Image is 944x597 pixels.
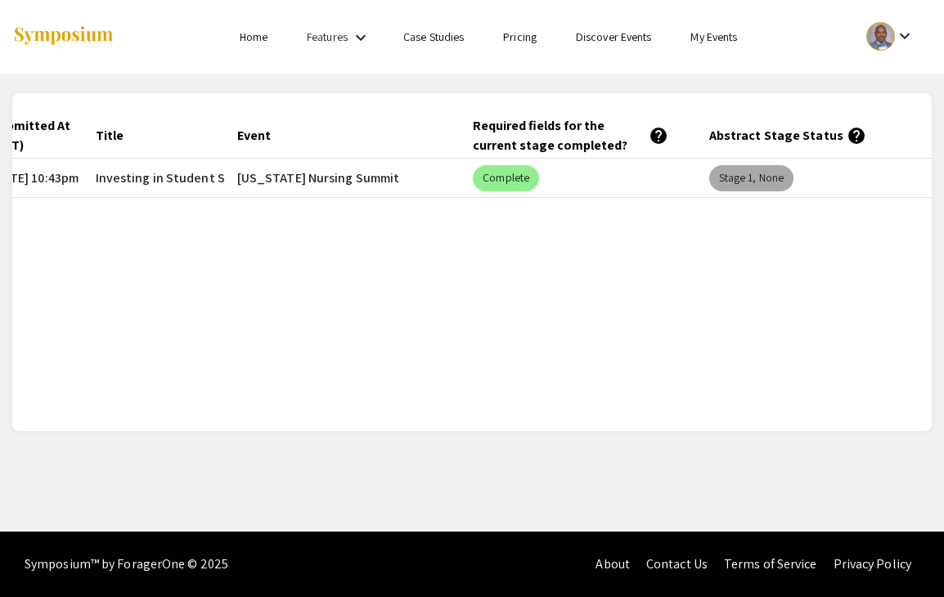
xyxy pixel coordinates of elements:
[847,126,866,146] mat-icon: help
[724,555,817,572] a: Terms of Service
[696,113,933,159] mat-header-cell: Abstract Stage Status
[237,126,271,146] div: Event
[351,28,371,47] mat-icon: Expand Features list
[473,116,668,155] div: Required fields for the current stage completed?
[473,165,539,191] mat-chip: Complete
[25,532,228,597] div: Symposium™ by ForagerOne © 2025
[503,29,537,44] a: Pricing
[12,523,70,585] iframe: Chat
[895,26,915,46] mat-icon: Expand account dropdown
[576,29,652,44] a: Discover Events
[237,126,285,146] div: Event
[96,126,138,146] div: Title
[96,126,124,146] div: Title
[224,159,461,198] mat-cell: [US_STATE] Nursing Summit
[240,29,267,44] a: Home
[473,116,683,155] div: Required fields for the current stage completed?help
[96,168,805,188] span: Investing in Student Success: Lessons Learned from the Integration of Just-in-Time Teaching in a ...
[596,555,630,572] a: About
[646,555,708,572] a: Contact Us
[709,165,793,191] mat-chip: Stage 1, None
[649,126,668,146] mat-icon: help
[12,25,115,47] img: Symposium by ForagerOne
[849,18,932,55] button: Expand account dropdown
[834,555,911,572] a: Privacy Policy
[307,29,348,44] a: Features
[690,29,737,44] a: My Events
[403,29,464,44] a: Case Studies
